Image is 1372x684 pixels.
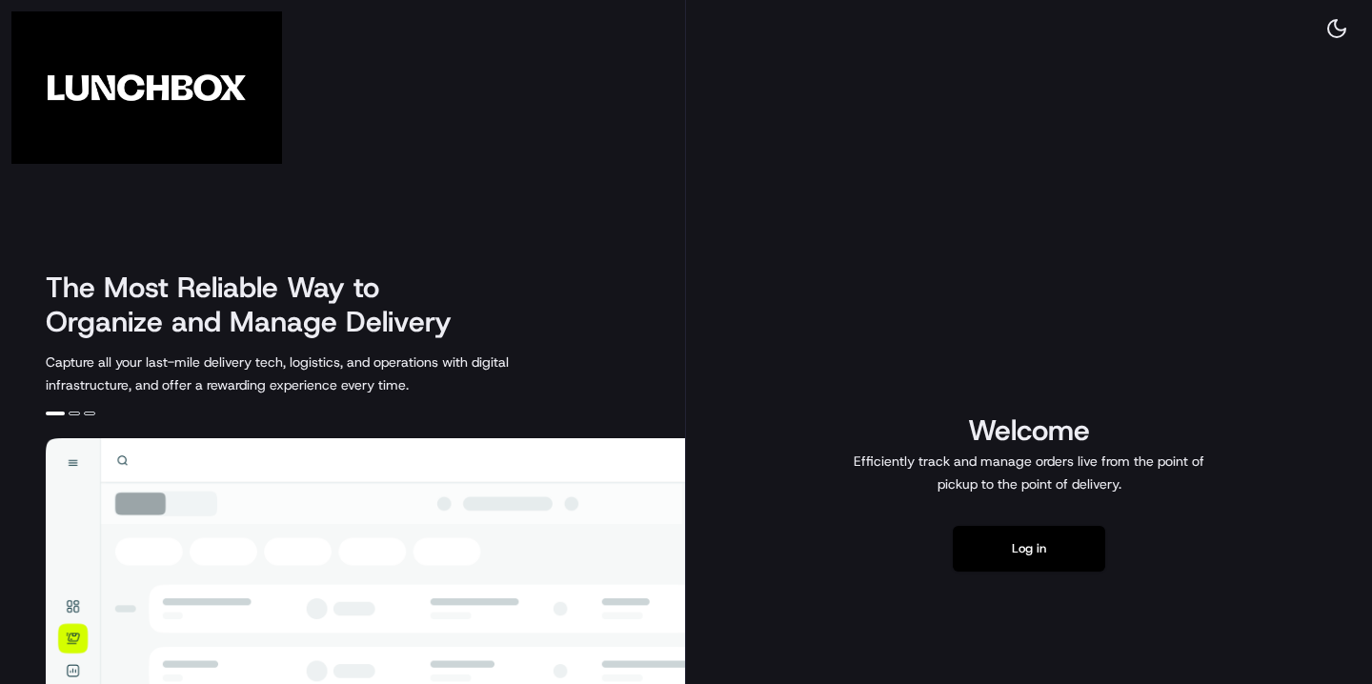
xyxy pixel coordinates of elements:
p: Efficiently track and manage orders live from the point of pickup to the point of delivery. [846,450,1212,495]
p: Capture all your last-mile delivery tech, logistics, and operations with digital infrastructure, ... [46,351,595,396]
button: Log in [953,526,1105,572]
h1: Welcome [846,412,1212,450]
h2: The Most Reliable Way to Organize and Manage Delivery [46,271,473,339]
img: Company Logo [11,11,282,164]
